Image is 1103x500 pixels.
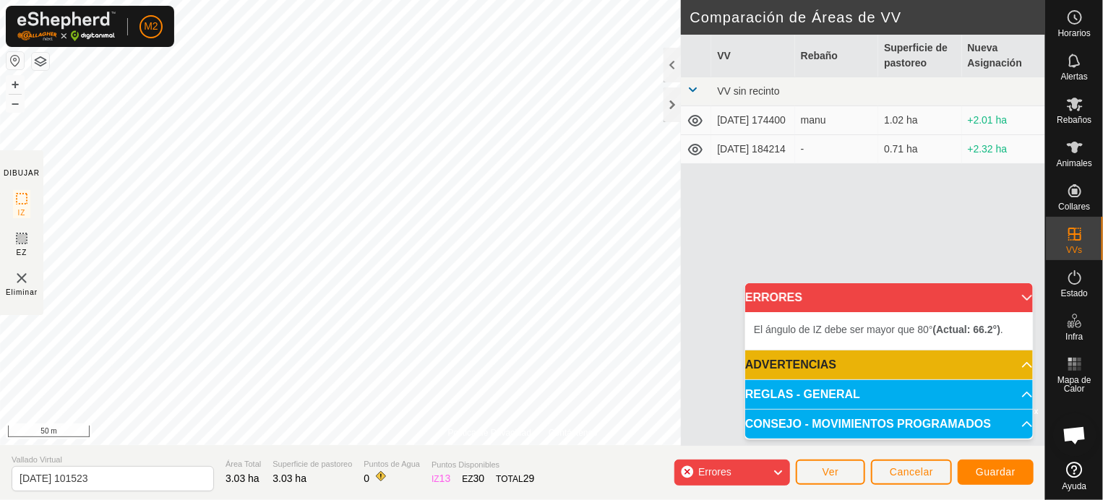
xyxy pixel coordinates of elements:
[272,458,352,470] span: Superficie de pastoreo
[462,471,484,486] div: EZ
[745,410,1033,439] p-accordion-header: CONSEJO - MOVIMIENTOS PROGRAMADOS
[878,35,961,77] th: Superficie de pastoreo
[745,380,1033,409] p-accordion-header: REGLAS - GENERAL
[1061,289,1088,298] span: Estado
[1050,376,1099,393] span: Mapa de Calor
[745,283,1033,312] p-accordion-header: ERRORES
[364,473,369,484] span: 0
[878,135,961,164] td: 0.71 ha
[18,207,26,218] span: IZ
[1066,246,1082,254] span: VVs
[17,12,116,41] img: Logo Gallagher
[745,350,1033,379] p-accordion-header: ADVERTENCIAS
[1065,332,1083,341] span: Infra
[690,9,1045,26] h2: Comparación de Áreas de VV
[439,473,451,484] span: 13
[448,426,531,439] a: Política de Privacidad
[364,458,420,470] span: Puntos de Agua
[711,135,794,164] td: [DATE] 184214
[7,76,24,93] button: +
[711,35,794,77] th: VV
[871,460,952,485] button: Cancelar
[12,454,214,466] span: Vallado Virtual
[13,270,30,287] img: VV
[1061,72,1088,81] span: Alertas
[226,473,259,484] span: 3.03 ha
[473,473,485,484] span: 30
[7,52,24,69] button: Restablecer Mapa
[962,35,1045,77] th: Nueva Asignación
[878,106,961,135] td: 1.02 ha
[823,466,839,478] span: Ver
[933,324,1001,335] b: (Actual: 66.2°)
[1063,482,1087,491] span: Ayuda
[432,459,534,471] span: Puntos Disponibles
[745,389,860,400] span: REGLAS - GENERAL
[754,324,1003,335] span: El ángulo de IZ debe ser mayor que 80° .
[801,142,872,157] div: -
[958,460,1034,485] button: Guardar
[1057,159,1092,168] span: Animales
[962,106,1045,135] td: +2.01 ha
[711,106,794,135] td: [DATE] 174400
[698,466,731,478] span: Errores
[890,466,933,478] span: Cancelar
[496,471,534,486] div: TOTAL
[745,312,1033,350] p-accordion-content: ERRORES
[523,473,535,484] span: 29
[745,359,836,371] span: ADVERTENCIAS
[17,247,27,258] span: EZ
[1058,29,1091,38] span: Horarios
[962,135,1045,164] td: +2.32 ha
[1057,116,1091,124] span: Rebaños
[1046,456,1103,496] a: Ayuda
[144,19,158,34] span: M2
[976,466,1016,478] span: Guardar
[1058,202,1090,211] span: Collares
[717,85,779,97] span: VV sin recinto
[745,292,802,303] span: ERRORES
[745,418,991,430] span: CONSEJO - MOVIMIENTOS PROGRAMADOS
[226,458,261,470] span: Área Total
[549,426,597,439] a: Contáctenos
[272,473,306,484] span: 3.03 ha
[7,95,24,112] button: –
[801,113,872,128] div: manu
[1053,413,1096,457] div: Chat abierto
[4,168,40,178] div: DIBUJAR
[432,471,450,486] div: IZ
[796,460,865,485] button: Ver
[6,287,38,298] span: Eliminar
[32,53,49,70] button: Capas del Mapa
[795,35,878,77] th: Rebaño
